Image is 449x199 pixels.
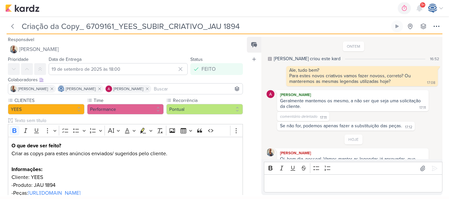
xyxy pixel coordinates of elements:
[8,37,34,42] label: Responsável
[428,4,437,13] img: Caroline Traven De Andrade
[12,142,61,149] strong: O que deve ser feito?
[280,98,422,109] div: Geralmente mantemos os mesmo, a não ser que seja uma solicitação da cliente.
[66,86,96,92] span: [PERSON_NAME]
[10,86,17,92] img: Iara Santos
[49,63,188,75] input: Select a date
[421,2,425,8] span: 9+
[12,173,240,181] p: Cliente: YEES
[13,117,243,124] input: Texto sem título
[274,55,341,62] div: [PERSON_NAME] criou este kard
[430,56,439,62] div: 16:52
[153,85,241,93] input: Buscar
[58,86,64,92] img: Caroline Traven De Andrade
[172,97,243,104] label: Recorrência
[12,181,240,189] p: -Produto: JAU 1894
[87,104,164,114] button: Performance
[12,150,240,158] p: Criar as copys para estes anúncios enviados/ sugeridos pelo cliente.
[8,124,243,137] div: Editor toolbar
[28,190,81,196] a: [URL][DOMAIN_NAME]
[19,45,59,53] span: [PERSON_NAME]
[267,148,274,156] img: Iara Santos
[8,76,243,83] div: Colaboradores
[278,150,427,156] div: [PERSON_NAME]
[289,67,435,73] div: Ale, tudo bem?
[280,114,318,119] span: comentário deletado
[106,86,112,92] img: Alessandra Gomes
[8,57,29,62] label: Prioridade
[427,80,435,86] div: 17:08
[264,174,442,192] div: Editor editing area: main
[419,105,426,111] div: 17:11
[18,86,48,92] span: [PERSON_NAME]
[12,189,240,197] p: -Peças:
[8,104,84,114] button: YEES
[394,24,400,29] div: Ligar relógio
[405,125,412,130] div: 17:12
[280,123,402,129] div: Se não for, podemos apenas fazer a substituição das peças.
[267,90,274,98] img: Alessandra Gomes
[201,65,216,73] div: FEITO
[93,97,164,104] label: Time
[49,57,82,62] label: Data de Entrega
[12,166,42,173] strong: Informações:
[280,156,426,167] div: Oi, bom dia, pessoal. Vamos manter as legendas já aprovadas, que estão rodando na campanha
[320,115,327,120] div: 17:11
[278,91,427,98] div: [PERSON_NAME]
[14,97,84,104] label: CLIENTES
[5,4,39,12] img: kardz.app
[10,45,18,53] img: Iara Santos
[113,86,143,92] span: [PERSON_NAME]
[8,43,243,55] button: [PERSON_NAME]
[289,73,412,84] div: Para estes novos criativos vamos fazer novoss, correto? Ou manteremos as mesmas legendas utilizad...
[190,57,203,62] label: Status
[166,104,243,114] button: Pontual
[264,162,442,175] div: Editor toolbar
[20,20,390,32] input: Kard Sem Título
[190,63,243,75] button: FEITO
